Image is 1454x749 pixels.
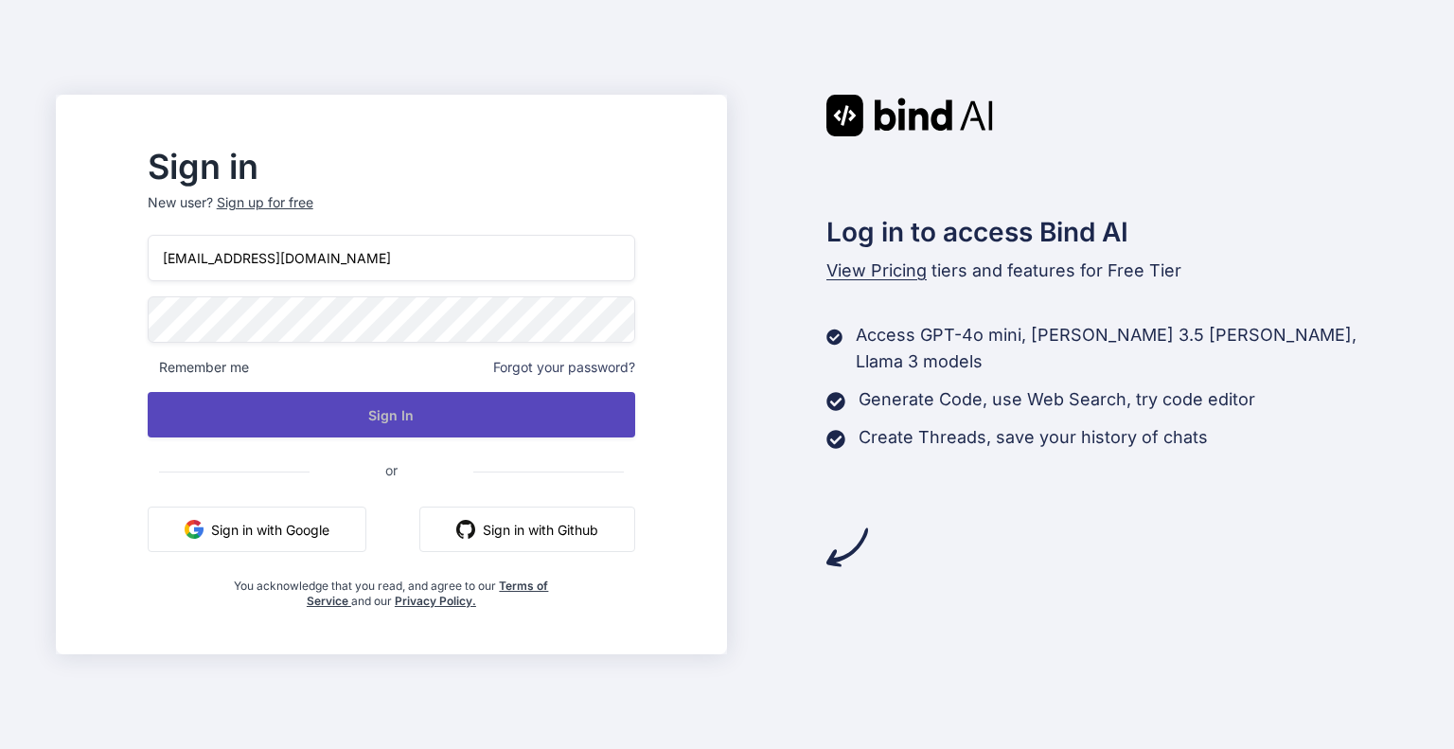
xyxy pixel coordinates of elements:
[493,358,635,377] span: Forgot your password?
[148,392,635,437] button: Sign In
[310,447,473,493] span: or
[148,152,635,182] h2: Sign in
[229,567,555,609] div: You acknowledge that you read, and agree to our and our
[859,424,1208,451] p: Create Threads, save your history of chats
[856,322,1398,375] p: Access GPT-4o mini, [PERSON_NAME] 3.5 [PERSON_NAME], Llama 3 models
[307,579,549,608] a: Terms of Service
[185,520,204,539] img: google
[826,95,993,136] img: Bind AI logo
[419,507,635,552] button: Sign in with Github
[826,212,1398,252] h2: Log in to access Bind AI
[148,193,635,235] p: New user?
[826,258,1398,284] p: tiers and features for Free Tier
[148,507,366,552] button: Sign in with Google
[217,193,313,212] div: Sign up for free
[395,594,476,608] a: Privacy Policy.
[826,526,868,568] img: arrow
[826,260,927,280] span: View Pricing
[148,235,635,281] input: Login or Email
[456,520,475,539] img: github
[148,358,249,377] span: Remember me
[859,386,1255,413] p: Generate Code, use Web Search, try code editor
